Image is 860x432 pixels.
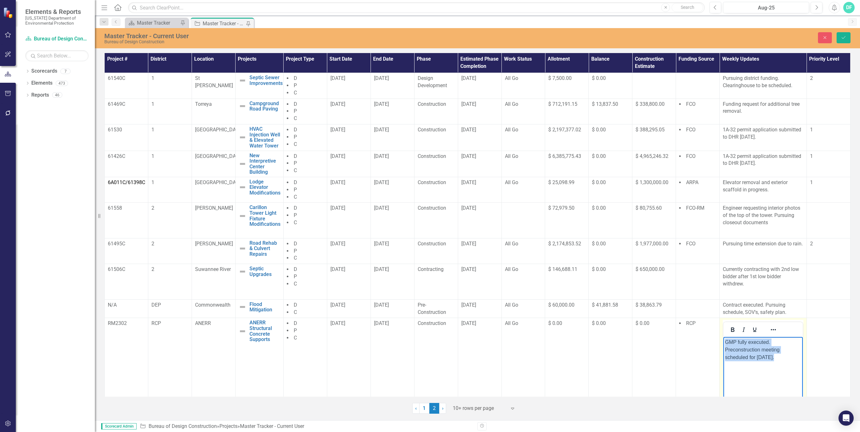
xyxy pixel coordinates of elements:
[374,302,389,308] span: [DATE]
[723,2,809,13] button: Aug-25
[195,75,233,88] span: St [PERSON_NAME]
[374,153,389,159] span: [DATE]
[374,266,389,272] span: [DATE]
[686,127,696,133] span: FCO
[768,325,779,334] button: Reveal or hide additional toolbar items
[505,241,518,247] span: All Go
[810,179,813,185] span: 1
[374,320,389,326] span: [DATE]
[429,403,439,414] span: 2
[128,2,705,13] input: Search ClearPoint...
[25,8,89,15] span: Elements & Reports
[151,101,154,107] span: 1
[505,127,518,133] span: All Go
[31,92,49,99] a: Reports
[330,266,345,272] span: [DATE]
[294,302,297,308] span: D
[294,241,297,247] span: D
[418,179,446,185] span: Construction
[838,411,854,426] div: Open Intercom Messenger
[31,80,52,87] a: Elements
[294,179,297,185] span: D
[592,241,606,247] span: $ 0.00
[592,266,606,272] span: $ 0.00
[636,205,662,211] span: $ 80,755.60
[749,325,760,334] button: Underline
[294,309,297,315] span: C
[505,179,518,185] span: All Go
[294,219,297,225] span: C
[108,179,145,185] span: 6A011C/
[727,325,738,334] button: Bold
[330,205,345,211] span: [DATE]
[151,75,154,81] span: 1
[505,75,518,81] span: All Go
[686,241,696,247] span: FCO
[249,302,280,313] a: Flood Mitigation
[52,93,62,98] div: 46
[723,240,803,248] p: Pursuing time extension due to rain.
[548,241,581,247] span: $ 2,174,853.52
[686,101,696,107] span: FCO
[374,205,389,211] span: [DATE]
[294,335,297,341] span: C
[461,127,476,133] span: [DATE]
[548,320,562,326] span: $ 0.00
[239,77,246,84] img: Not Defined
[108,302,145,309] p: N/A
[25,50,89,61] input: Search Below...
[548,101,577,107] span: $ 712,191.15
[195,320,211,326] span: ANERR
[843,2,855,13] button: DF
[108,101,145,108] p: 61469C
[374,75,389,81] span: [DATE]
[723,179,803,194] p: Elevator removal and exterior scaffold in progress.
[25,15,89,26] small: [US_STATE] Department of Environmental Protection
[461,75,476,81] span: [DATE]
[374,241,389,247] span: [DATE]
[374,127,389,133] span: [DATE]
[810,153,813,159] span: 1
[636,179,668,185] span: $ 1,300,000.00
[442,405,444,411] span: ›
[592,302,618,308] span: $ 41,881.58
[294,320,297,326] span: D
[738,325,749,334] button: Italic
[239,183,246,191] img: Not Defined
[294,327,297,333] span: P
[101,423,137,429] span: Scorecard Admin
[203,20,244,27] div: Master Tracker - Current User
[294,212,297,218] span: P
[240,423,304,429] div: Master Tracker - Current User
[249,126,280,148] a: HVAC Injection Well & Elevated Water Tower
[461,320,476,326] span: [DATE]
[239,303,246,311] img: Not Defined
[108,126,145,134] p: 61530
[56,81,68,86] div: 473
[636,153,668,159] span: $ 4,965,246.32
[592,75,606,81] span: $ 0.00
[249,101,280,112] a: Campground Road Paving
[294,273,297,279] span: P
[294,101,297,107] span: D
[249,266,280,277] a: Septic Upgrades
[810,75,813,81] span: 2
[330,320,345,326] span: [DATE]
[686,320,696,326] span: RCP
[195,127,243,133] span: [GEOGRAPHIC_DATA]
[294,90,297,96] span: C
[294,160,297,166] span: P
[672,3,703,12] button: Search
[548,153,581,159] span: $ 6,385,775.43
[418,153,446,159] span: Construction
[636,241,668,247] span: $ 1,977,000.00
[592,179,606,185] span: $ 0.00
[592,153,606,159] span: $ 0.00
[374,179,389,185] span: [DATE]
[151,127,154,133] span: 1
[108,153,145,160] p: 61426C
[195,179,243,185] span: [GEOGRAPHIC_DATA]
[239,212,246,220] img: Not Defined
[294,255,297,261] span: C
